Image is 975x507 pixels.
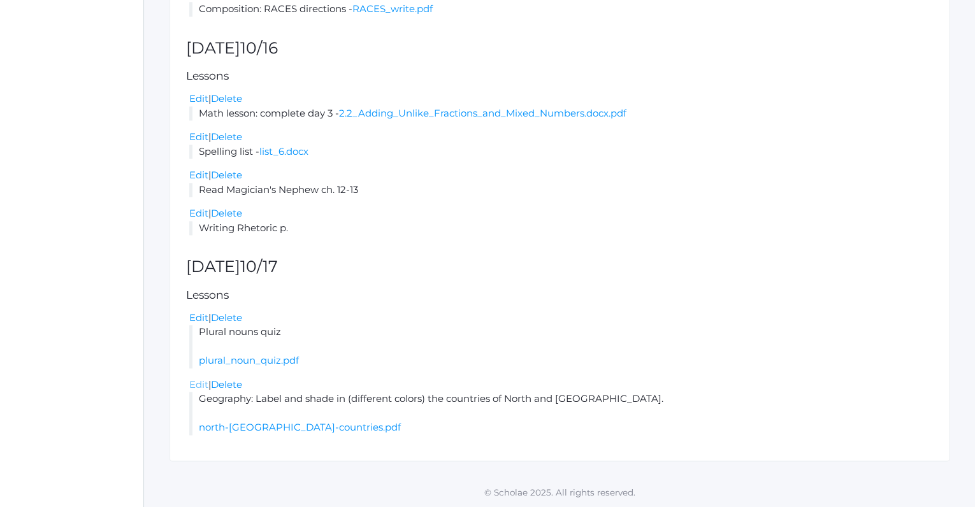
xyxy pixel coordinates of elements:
h5: Lessons [186,289,933,301]
div: | [189,206,933,221]
div: | [189,92,933,106]
div: | [189,378,933,392]
h2: [DATE] [186,258,933,276]
a: Delete [211,92,242,104]
a: Edit [189,92,208,104]
a: Edit [189,131,208,143]
span: 10/17 [240,257,278,276]
h5: Lessons [186,70,933,82]
li: Writing Rhetoric p. [189,221,933,236]
a: list_6.docx [259,145,308,157]
a: north-[GEOGRAPHIC_DATA]-countries.pdf [199,421,401,433]
a: Edit [189,311,208,324]
li: Math lesson: complete day 3 - [189,106,933,121]
a: Delete [211,131,242,143]
a: 2.2_Adding_Unlike_Fractions_and_Mixed_Numbers.docx.pdf [339,107,626,119]
a: Edit [189,169,208,181]
a: Edit [189,378,208,390]
div: | [189,168,933,183]
a: plural_noun_quiz.pdf [199,354,299,366]
li: Composition: RACES directions - [189,2,933,17]
a: Delete [211,207,242,219]
a: Delete [211,169,242,181]
a: Delete [211,378,242,390]
div: | [189,130,933,145]
li: Geography: Label and shade in (different colors) the countries of North and [GEOGRAPHIC_DATA]. [189,392,933,435]
span: 10/16 [240,38,278,57]
li: Spelling list - [189,145,933,159]
h2: [DATE] [186,39,933,57]
a: Delete [211,311,242,324]
li: Plural nouns quiz [189,325,933,368]
li: Read Magician's Nephew ch. 12-13 [189,183,933,197]
div: | [189,311,933,325]
p: © Scholae 2025. All rights reserved. [144,485,975,498]
a: RACES_write.pdf [352,3,433,15]
a: Edit [189,207,208,219]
